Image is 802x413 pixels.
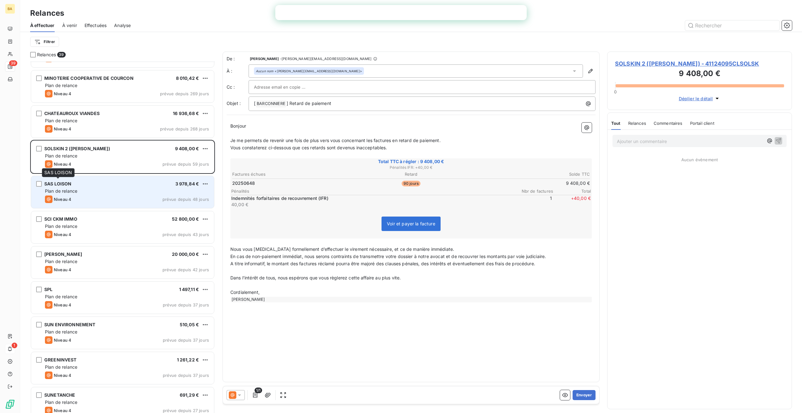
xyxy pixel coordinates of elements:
span: Dans l’intérêt de tous, nous espérons que vous règlerez cette affaire au plus vite. [230,275,401,280]
span: 1 261,22 € [177,357,199,362]
span: Déplier le détail [679,95,713,102]
input: Adresse email en copie ... [254,82,321,92]
span: Bonjour [230,123,246,129]
p: Indemnités forfaitaires de recouvrement (IFR) [231,195,513,201]
span: 52 800,00 € [172,216,199,222]
input: Rechercher [685,20,779,30]
span: SUN ENVIRONNEMENT [44,322,96,327]
div: <[PERSON_NAME][EMAIL_ADDRESS][DOMAIN_NAME]> [256,69,362,73]
span: Nbr de factures [515,189,553,194]
span: Niveau 4 [54,126,71,131]
button: Filtrer [30,37,59,47]
iframe: Intercom live chat [781,392,796,407]
span: Plan de relance [45,259,77,264]
span: Objet : [227,101,241,106]
span: Niveau 4 [54,162,71,167]
span: prévue depuis 268 jours [160,126,209,131]
span: 39 [9,60,17,66]
span: prévue depuis 48 jours [162,197,209,202]
span: prévue depuis 27 jours [163,408,209,413]
span: 1/1 [255,388,262,393]
span: SAS LOISON [44,181,72,186]
span: Niveau 4 [54,408,71,413]
span: Je me permets de revenir une fois de plus vers vous concernant les factures en retard de paiement. [230,138,441,143]
span: SCI CKM IMMO [44,216,77,222]
span: prévue depuis 37 jours [163,302,209,307]
span: Plan de relance [45,153,77,158]
span: Plan de relance [45,83,77,88]
span: Relances [628,121,646,126]
span: - [PERSON_NAME][EMAIL_ADDRESS][DOMAIN_NAME] [280,57,371,61]
span: prévue depuis 42 jours [162,267,209,272]
span: SAS LOISON [44,170,72,175]
span: Niveau 4 [54,197,71,202]
th: Solde TTC [471,171,590,178]
span: 8 010,42 € [176,75,199,81]
span: CHATEAUROUX VIANDES [44,111,100,116]
h3: 9 408,00 € [615,68,784,80]
span: BARCONNIERE [256,100,286,107]
span: Total TTC à régler : 9 408,00 € [231,158,591,165]
span: Plan de relance [45,364,77,370]
span: Tout [611,121,621,126]
span: Plan de relance [45,294,77,299]
span: SOLSKIN 2 ([PERSON_NAME]) [44,146,110,151]
span: MINOTERIE COOPERATIVE DE COURCON [44,75,134,81]
span: + 40,00 € [553,195,591,208]
span: De : [227,56,249,62]
span: Relances [37,52,56,58]
span: 20 000,00 € [172,251,199,257]
span: 1 497,11 € [179,287,199,292]
span: SUNETANCHE [44,392,75,398]
span: [PERSON_NAME] [250,57,279,61]
span: Plan de relance [45,329,77,334]
span: Pénalités IFR : + 40,00 € [231,165,591,170]
span: Niveau 4 [54,302,71,307]
span: A titre informatif, le montant des factures réclamé pourra être majoré des clauses pénales, des i... [230,261,535,266]
span: Plan de relance [45,118,77,123]
span: Total [553,189,591,194]
span: 1 [12,343,17,348]
em: Aucun nom [256,69,273,73]
span: Commentaires [654,121,683,126]
span: Nous vous [MEDICAL_DATA] formellement d’effectuer le virement nécessaire, et ce de manière immédi... [230,246,454,252]
span: Vous constaterez ci-dessous que ces retards sont devenus inacceptables. [230,145,387,150]
span: prévue depuis 43 jours [162,232,209,237]
button: Envoyer [573,390,596,400]
span: À venir [62,22,77,29]
span: Niveau 4 [54,232,71,237]
p: 40,00 € [231,201,513,208]
span: À effectuer [30,22,55,29]
th: Factures échues [232,171,351,178]
span: Plan de relance [45,188,77,194]
th: Retard [352,171,471,178]
span: prévue depuis 37 jours [163,338,209,343]
span: Pénalités [231,189,515,194]
label: Cc : [227,84,249,90]
span: prévue depuis 37 jours [163,373,209,378]
span: [PERSON_NAME] [44,251,82,257]
span: 0 [614,89,617,94]
span: Effectuées [85,22,107,29]
span: Cordialement, [230,289,260,295]
span: Plan de relance [45,399,77,405]
span: Analyse [114,22,131,29]
span: SOLSKIN 2 ([PERSON_NAME]) - 41124095CLSOLSK [615,59,784,68]
span: [ [254,101,255,106]
span: Portail client [690,121,714,126]
iframe: Intercom live chat bannière [275,5,527,20]
span: Niveau 4 [54,91,71,96]
span: 39 [57,52,65,58]
div: BA [5,4,15,14]
span: 691,29 € [180,392,199,398]
span: 90 jours [402,181,420,186]
span: Niveau 4 [54,373,71,378]
a: 39 [5,62,15,72]
span: En cas de non-paiement immédiat, nous serons contraints de transmettre votre dossier à notre avoc... [230,254,546,259]
span: 9 408,00 € [175,146,199,151]
td: 9 408,00 € [471,180,590,187]
span: SPL [44,287,52,292]
span: Niveau 4 [54,267,71,272]
span: 510,05 € [180,322,199,327]
span: prévue depuis 269 jours [160,91,209,96]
